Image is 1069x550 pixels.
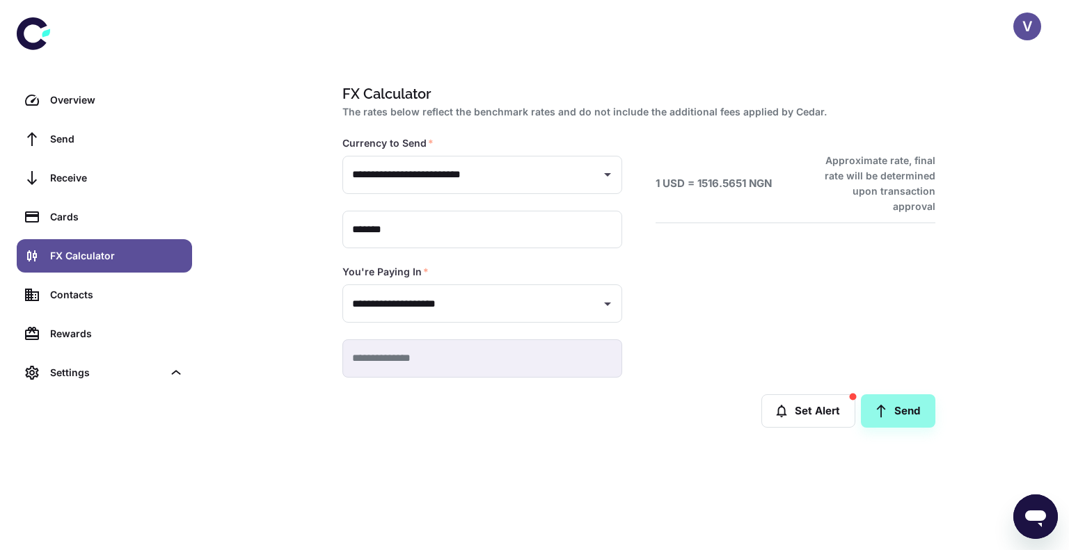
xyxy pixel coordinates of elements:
a: Rewards [17,317,192,350]
div: Settings [17,356,192,389]
button: V [1013,13,1041,40]
label: You're Paying In [342,265,429,279]
a: Receive [17,161,192,195]
button: Set Alert [761,394,855,428]
div: Send [50,131,184,147]
a: Cards [17,200,192,234]
h6: 1 USD = 1516.5651 NGN [656,176,772,192]
div: Receive [50,170,184,186]
button: Open [598,294,617,314]
div: Overview [50,92,184,108]
div: Contacts [50,287,184,302]
a: Contacts [17,278,192,312]
a: FX Calculator [17,239,192,273]
h1: FX Calculator [342,83,930,104]
iframe: Button to launch messaging window [1013,494,1058,539]
div: Settings [50,365,163,380]
div: FX Calculator [50,248,184,264]
button: Open [598,165,617,184]
div: Cards [50,209,184,225]
a: Overview [17,83,192,117]
h6: Approximate rate, final rate will be determined upon transaction approval [809,153,935,214]
label: Currency to Send [342,136,434,150]
a: Send [861,394,935,428]
a: Send [17,122,192,156]
div: Rewards [50,326,184,341]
